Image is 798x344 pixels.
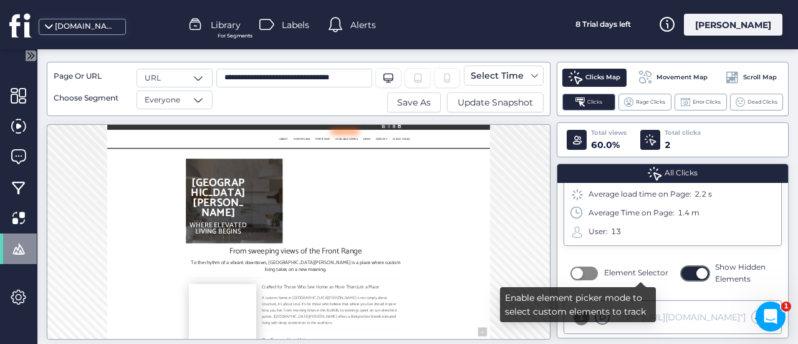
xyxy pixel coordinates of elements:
[262,157,432,308] span: [GEOGRAPHIC_DATA][PERSON_NAME]
[665,128,701,138] div: Total clicks
[636,98,665,106] span: Rage Clicks
[591,138,627,152] div: 60.0%
[556,14,650,36] div: 8 Trial days left
[505,291,651,318] div: Enable element picker mode to select custom elements to track
[397,96,431,109] span: Save As
[54,92,128,104] div: Choose Segment
[211,18,241,32] span: Library
[387,92,441,112] button: Save As
[282,18,309,32] span: Labels
[684,2,715,34] div: 2
[748,98,777,106] span: Dead Clicks
[447,92,544,112] button: Update Snapshot
[743,72,777,82] span: Scroll Map
[611,226,621,238] div: 13
[145,94,180,106] span: Everyone
[695,189,712,200] div: 2.2 s
[410,66,461,86] div: Last 7 days
[693,98,721,106] span: Error Clicks
[458,96,533,109] span: Update Snapshot
[350,18,376,32] span: Alerts
[589,207,675,219] span: Average Time on Page:
[218,32,252,40] span: For Segments
[665,138,701,152] div: 2
[145,72,161,84] span: URL
[781,302,791,312] span: 1
[756,302,786,332] iframe: Intercom live chat
[604,267,668,279] span: Element Selector
[678,207,699,219] div: 1.4 m
[613,310,746,324] div: div#wpadminbar.nojq div#wp-toolbar.quicklinks ul#wp-admin-bar-root-default.ab-top-menu li#wp-admi...
[54,71,128,82] div: Page Or URL
[55,21,117,32] div: [DOMAIN_NAME]
[468,68,527,83] div: Select Time
[587,98,602,106] span: Clicks
[715,262,775,285] span: Show Hidden Elements
[589,189,691,200] span: Average load time on Page:
[585,72,620,82] span: Clicks Map
[589,226,608,238] span: User:
[656,72,708,82] span: Movement Map
[665,167,698,179] span: All Clicks
[684,14,782,36] div: [PERSON_NAME]
[591,128,627,138] div: Total views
